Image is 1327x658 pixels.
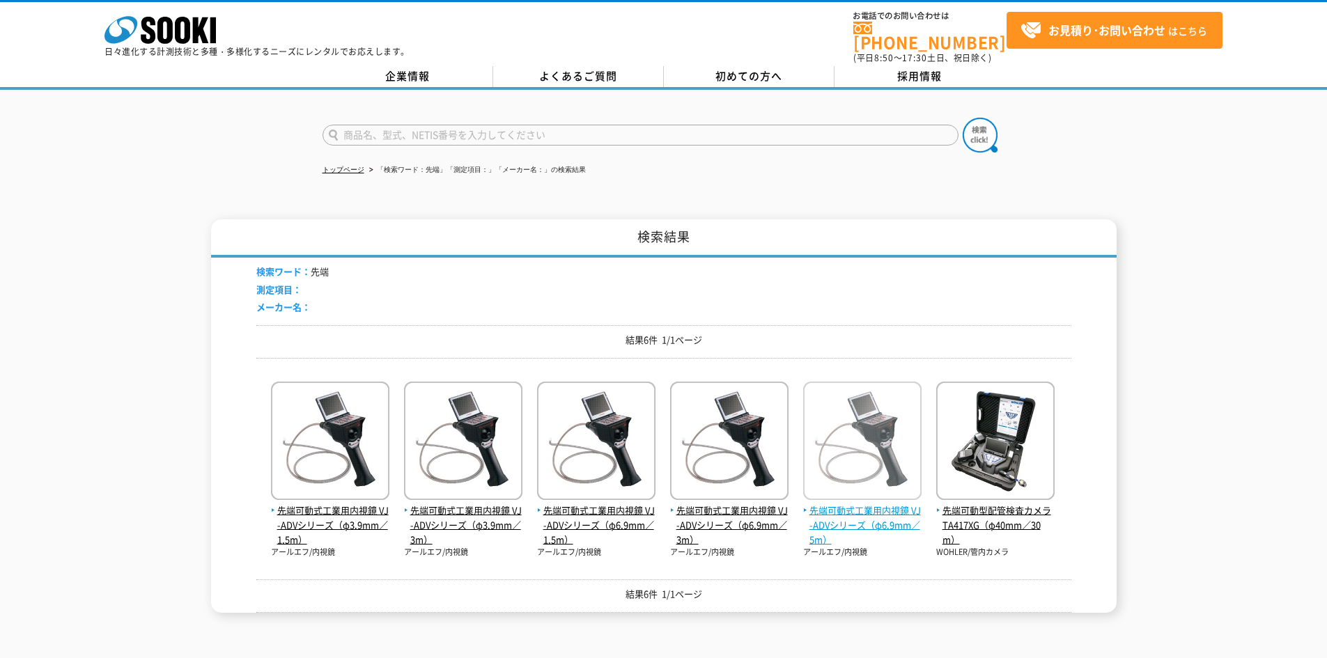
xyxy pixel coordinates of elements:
a: お見積り･お問い合わせはこちら [1007,12,1223,49]
a: 企業情報 [323,66,493,87]
li: 先端 [256,265,329,279]
span: 8:50 [874,52,894,64]
p: アールエフ/内視鏡 [670,547,789,558]
span: 先端可動式工業用内視鏡 VJ-ADVシリーズ（φ3.9mm／3m） [404,503,522,547]
img: VJ-ADVシリーズ（φ3.9mm／3m） [404,382,522,503]
span: 先端可動式工業用内視鏡 VJ-ADVシリーズ（φ3.9mm／1.5m） [271,503,389,547]
p: 日々進化する計測技術と多種・多様化するニーズにレンタルでお応えします。 [104,47,410,56]
span: 先端可動式工業用内視鏡 VJ-ADVシリーズ（φ6.9mm／1.5m） [537,503,655,547]
img: TA417XG（φ40mm／30m） [936,382,1055,503]
img: btn_search.png [963,118,998,152]
span: (平日 ～ 土日、祝日除く) [853,52,991,64]
img: VJ-ADVシリーズ（φ6.9mm／3m） [670,382,789,503]
p: アールエフ/内視鏡 [271,547,389,558]
a: 先端可動式工業用内視鏡 VJ-ADVシリーズ（φ6.9mm／5m） [803,489,922,547]
img: VJ-ADVシリーズ（φ3.9mm／1.5m） [271,382,389,503]
span: はこちら [1021,20,1207,41]
p: 結果6件 1/1ページ [256,333,1071,347]
li: 「検索ワード：先端」「測定項目：」「メーカー名：」の検索結果 [366,163,586,178]
img: VJ-ADVシリーズ（φ6.9mm／1.5m） [537,382,655,503]
a: 初めての方へ [664,66,835,87]
h1: 検索結果 [211,219,1117,258]
a: 先端可動式工業用内視鏡 VJ-ADVシリーズ（φ3.9mm／3m） [404,489,522,547]
img: VJ-ADVシリーズ（φ6.9mm／5m） [803,382,922,503]
span: 先端可動式工業用内視鏡 VJ-ADVシリーズ（φ6.9mm／5m） [803,503,922,547]
input: 商品名、型式、NETIS番号を入力してください [323,125,959,146]
span: お電話でのお問い合わせは [853,12,1007,20]
a: 採用情報 [835,66,1005,87]
p: アールエフ/内視鏡 [803,547,922,558]
a: 先端可動式工業用内視鏡 VJ-ADVシリーズ（φ6.9mm／3m） [670,489,789,547]
span: 先端可動型配管検査カメラ TA417XG（φ40mm／30m） [936,503,1055,547]
a: 先端可動型配管検査カメラ TA417XG（φ40mm／30m） [936,489,1055,547]
span: メーカー名： [256,300,311,313]
a: トップページ [323,166,364,173]
p: 結果6件 1/1ページ [256,587,1071,602]
a: 先端可動式工業用内視鏡 VJ-ADVシリーズ（φ6.9mm／1.5m） [537,489,655,547]
a: 先端可動式工業用内視鏡 VJ-ADVシリーズ（φ3.9mm／1.5m） [271,489,389,547]
span: 測定項目： [256,283,302,296]
span: 先端可動式工業用内視鏡 VJ-ADVシリーズ（φ6.9mm／3m） [670,503,789,547]
p: アールエフ/内視鏡 [404,547,522,558]
strong: お見積り･お問い合わせ [1048,22,1165,38]
a: よくあるご質問 [493,66,664,87]
span: 17:30 [902,52,927,64]
p: WOHLER/管内カメラ [936,547,1055,558]
span: 検索ワード： [256,265,311,278]
span: 初めての方へ [715,68,782,84]
p: アールエフ/内視鏡 [537,547,655,558]
a: [PHONE_NUMBER] [853,22,1007,50]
